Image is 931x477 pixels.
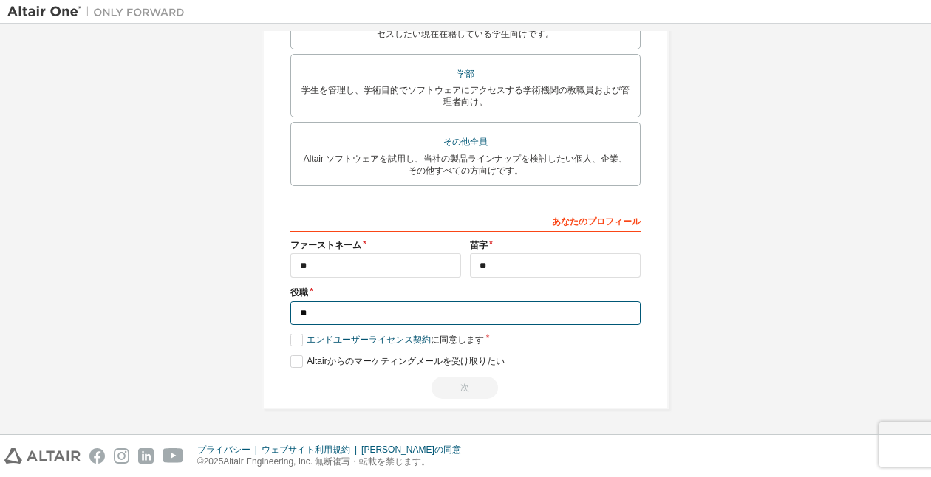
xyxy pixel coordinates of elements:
[114,448,129,464] img: instagram.svg
[443,137,488,147] font: その他全員
[197,445,250,455] font: プライバシー
[89,448,105,464] img: facebook.svg
[431,334,484,345] font: に同意します
[197,456,204,467] font: ©
[138,448,154,464] img: linkedin.svg
[223,456,430,467] font: Altair Engineering, Inc. 無断複写・転載を禁じます。
[552,216,641,227] font: あなたのプロフィール
[7,4,192,19] img: アルタイルワン
[307,356,504,366] font: Altairからのマ​​ーケティングメールを受け取りたい
[290,287,308,298] font: 役職
[4,448,81,464] img: altair_logo.svg
[301,85,630,107] font: 学生を管理し、学術目的でソフトウェアにアクセスする学術機関の教職員および管理者向け。
[470,240,488,250] font: 苗字
[204,456,224,467] font: 2025
[457,69,474,79] font: 学部
[361,445,461,455] font: [PERSON_NAME]の同意
[302,17,630,39] font: 無料の Altair Student Edition バンドルおよびその他のすべての学生リソースにアクセスしたい現在在籍している学生向けです。
[290,377,641,399] div: Read and acccept EULA to continue
[290,240,361,250] font: ファーストネーム
[304,154,628,176] font: Altair ソフトウェアを試用し、当社の製品ラインナップを検討したい個人、企業、その他すべての方向けです。
[262,445,350,455] font: ウェブサイト利用規約
[163,448,184,464] img: youtube.svg
[307,334,431,345] font: エンドユーザーライセンス契約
